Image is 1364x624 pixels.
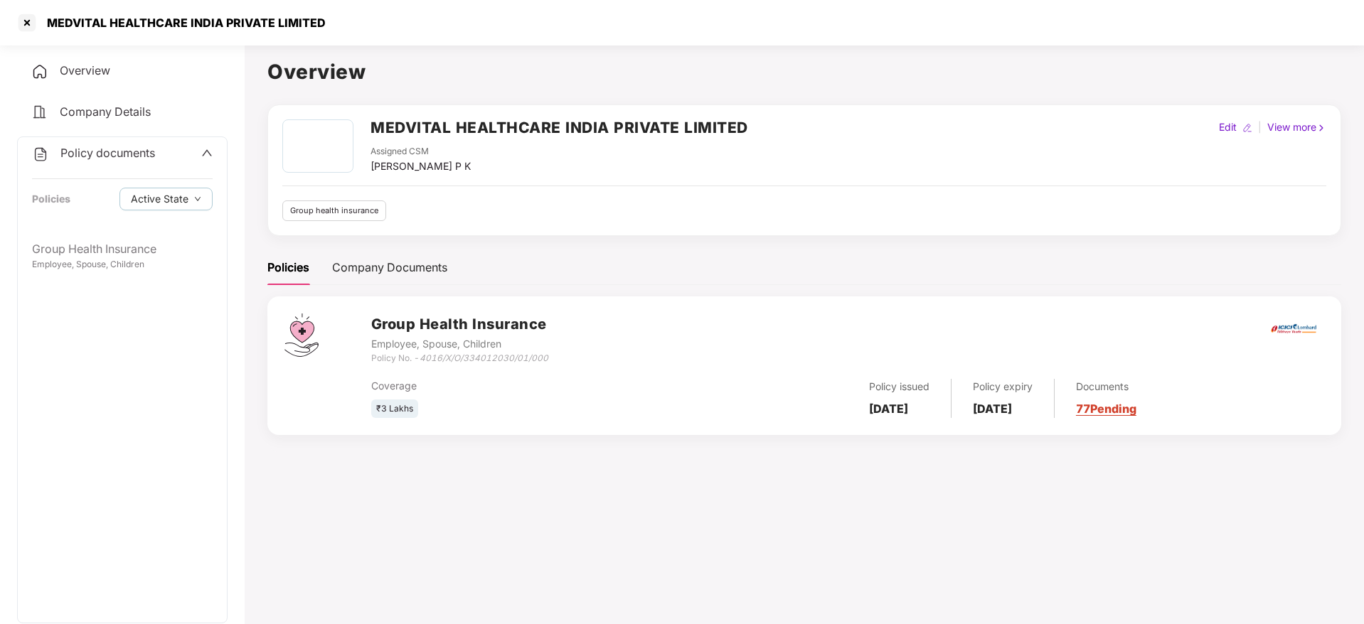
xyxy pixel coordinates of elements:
h1: Overview [267,56,1341,87]
div: Group Health Insurance [32,240,213,258]
div: [PERSON_NAME] P K [371,158,471,174]
h3: Group Health Insurance [371,313,548,335]
div: Documents [1076,379,1136,394]
div: Coverage [371,378,689,394]
div: Policies [32,191,70,207]
div: Policy No. - [371,352,548,365]
img: editIcon [1242,123,1252,133]
img: icici.png [1268,320,1319,338]
img: svg+xml;base64,PHN2ZyB4bWxucz0iaHR0cDovL3d3dy53My5vcmcvMjAwMC9zdmciIHdpZHRoPSI0Ny43MTQiIGhlaWdodD... [284,313,319,357]
div: MEDVITAL HEALTHCARE INDIA PRIVATE LIMITED [38,16,326,30]
a: 77 Pending [1076,402,1136,416]
img: svg+xml;base64,PHN2ZyB4bWxucz0iaHR0cDovL3d3dy53My5vcmcvMjAwMC9zdmciIHdpZHRoPSIyNCIgaGVpZ2h0PSIyNC... [31,63,48,80]
h2: MEDVITAL HEALTHCARE INDIA PRIVATE LIMITED [371,116,748,139]
span: Active State [131,191,188,207]
span: down [194,195,201,203]
img: rightIcon [1316,123,1326,133]
div: View more [1264,119,1329,135]
span: Overview [60,63,110,77]
div: Policy expiry [973,379,1033,394]
b: [DATE] [869,402,908,416]
span: Policy documents [60,146,155,160]
span: Company Details [60,104,151,119]
div: Employee, Spouse, Children [32,258,213,271]
div: | [1255,119,1264,135]
div: Policy issued [869,379,929,394]
img: svg+xml;base64,PHN2ZyB4bWxucz0iaHR0cDovL3d3dy53My5vcmcvMjAwMC9zdmciIHdpZHRoPSIyNCIgaGVpZ2h0PSIyNC... [32,146,49,163]
span: up [201,147,213,158]
i: 4016/X/O/334012030/01/000 [420,353,548,363]
div: Policies [267,259,309,276]
div: Employee, Spouse, Children [371,336,548,352]
div: Edit [1216,119,1240,135]
div: Assigned CSM [371,145,471,158]
div: Group health insurance [282,200,386,221]
div: ₹3 Lakhs [371,399,418,419]
button: Active Statedown [119,188,213,210]
img: svg+xml;base64,PHN2ZyB4bWxucz0iaHR0cDovL3d3dy53My5vcmcvMjAwMC9zdmciIHdpZHRoPSIyNCIgaGVpZ2h0PSIyNC... [31,104,48,121]
b: [DATE] [973,402,1012,416]
div: Company Documents [332,259,447,276]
